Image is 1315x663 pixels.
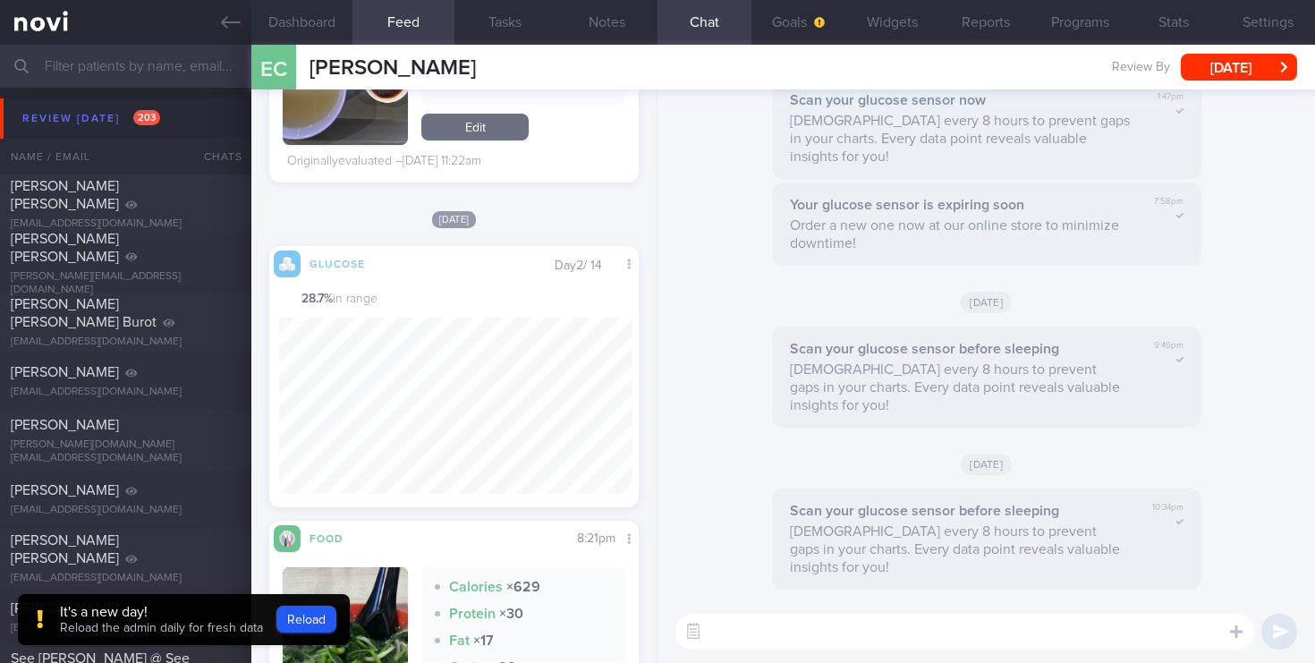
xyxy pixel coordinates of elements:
span: [PERSON_NAME] [PERSON_NAME] [11,179,119,211]
span: [DATE] [961,454,1012,475]
strong: × 1 [525,78,538,92]
div: [EMAIL_ADDRESS][DOMAIN_NAME] [11,622,241,635]
div: [PERSON_NAME][EMAIL_ADDRESS][DOMAIN_NAME] [11,270,241,297]
div: EC [240,34,307,103]
span: [PERSON_NAME] [11,365,119,379]
div: [EMAIL_ADDRESS][DOMAIN_NAME] [11,386,241,399]
div: [EMAIL_ADDRESS][DOMAIN_NAME] [11,336,241,349]
span: [PERSON_NAME] [PERSON_NAME] Burot [11,297,157,329]
strong: × 30 [499,607,523,621]
div: Glucose [301,255,372,270]
strong: 28.7 % [301,293,333,305]
span: [PERSON_NAME] [11,483,119,497]
span: in range [301,292,378,308]
span: [PERSON_NAME] [11,418,119,432]
div: Food [301,530,372,545]
span: 1:47pm [1158,91,1183,103]
div: [PERSON_NAME][DOMAIN_NAME][EMAIL_ADDRESS][DOMAIN_NAME] [11,438,241,465]
p: [DEMOGRAPHIC_DATA] every 8 hours to prevent gaps in your charts. Every data point reveals valuabl... [790,523,1127,576]
div: [EMAIL_ADDRESS][DOMAIN_NAME] [11,504,241,517]
span: 9:49pm [1154,340,1183,352]
strong: Calories [449,580,503,594]
div: Chats [180,139,251,174]
p: [DEMOGRAPHIC_DATA] every 8 hours to prevent gaps in your charts. Every data point reveals valuabl... [790,112,1130,166]
strong: × 17 [473,633,494,648]
div: Day 2 / 14 [555,257,615,275]
strong: Scan your glucose sensor before sleeping [790,342,1059,356]
span: [DATE] [432,211,477,228]
strong: Scan your glucose sensor before sleeping [790,504,1059,518]
strong: White Meat [449,78,522,92]
span: [DATE] [961,292,1012,313]
span: [PERSON_NAME] [310,57,476,79]
div: [EMAIL_ADDRESS][DOMAIN_NAME] [11,217,241,231]
span: [PERSON_NAME] [PERSON_NAME] [11,232,119,264]
div: Originally evaluated – [DATE] 11:22am [287,154,481,170]
strong: Protein [449,607,496,621]
a: Edit [421,114,529,140]
strong: Scan your glucose sensor now [790,93,986,107]
div: It's a new day! [60,603,263,621]
span: 7:58pm [1154,196,1183,208]
p: [DEMOGRAPHIC_DATA] every 8 hours to prevent gaps in your charts. Every data point reveals valuabl... [790,361,1129,414]
button: [DATE] [1181,54,1297,81]
strong: × 629 [506,580,540,594]
span: [PERSON_NAME] [PERSON_NAME] [11,533,119,565]
span: 203 [133,110,160,125]
p: Order a new one now at our online store to minimize downtime! [790,217,1129,252]
span: Reload the admin daily for fresh data [60,622,263,634]
div: Review [DATE] [18,106,165,131]
strong: Your glucose sensor is expiring soon [790,198,1024,212]
button: Reload [276,606,336,633]
strong: Fat [449,633,470,648]
span: [PERSON_NAME] [11,601,119,616]
span: 10:34pm [1152,502,1183,514]
span: Review By [1112,60,1170,76]
div: [EMAIL_ADDRESS][DOMAIN_NAME] [11,572,241,585]
span: 8:21pm [577,532,615,545]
